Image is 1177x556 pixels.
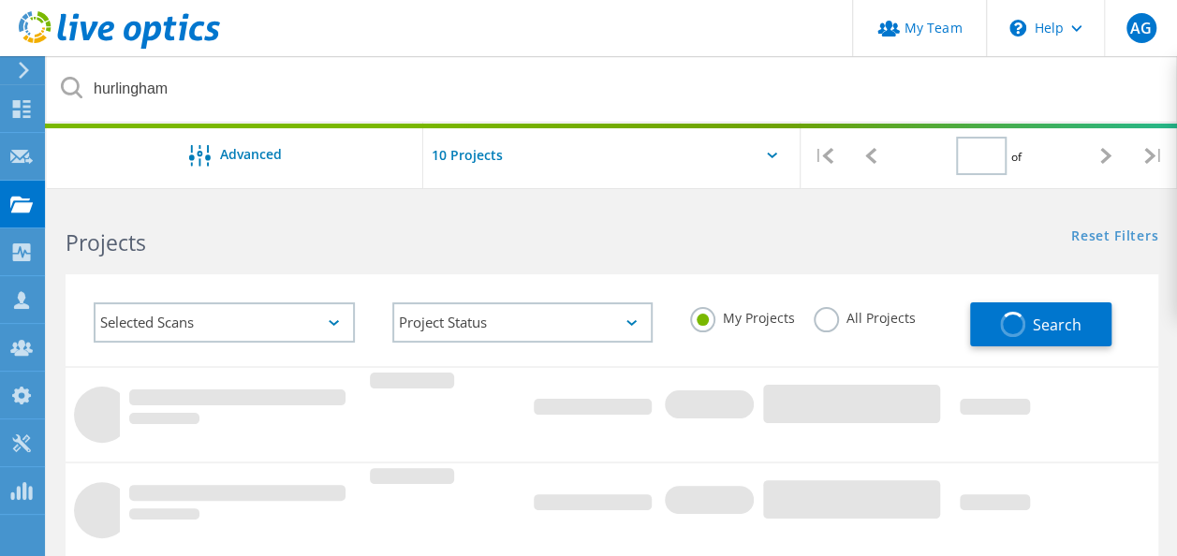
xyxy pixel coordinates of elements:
[1130,123,1177,189] div: |
[1130,21,1152,36] span: AG
[1071,229,1158,245] a: Reset Filters
[94,302,355,343] div: Selected Scans
[66,227,146,257] b: Projects
[19,39,220,52] a: Live Optics Dashboard
[814,307,916,325] label: All Projects
[1009,20,1026,37] svg: \n
[970,302,1111,346] button: Search
[1011,149,1022,165] span: of
[392,302,654,343] div: Project Status
[690,307,795,325] label: My Projects
[801,123,847,189] div: |
[1033,315,1081,335] span: Search
[220,148,282,161] span: Advanced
